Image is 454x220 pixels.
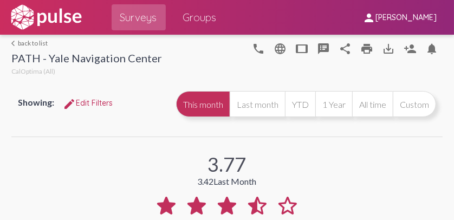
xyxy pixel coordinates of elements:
mat-icon: language [252,42,265,55]
button: YTD [285,91,315,117]
span: Surveys [120,8,157,27]
mat-icon: Person [404,42,417,55]
mat-icon: Edit Filters [63,98,76,111]
mat-icon: speaker_notes [317,42,330,55]
mat-icon: tablet [295,42,308,55]
mat-icon: print [360,42,373,55]
button: tablet [291,37,313,59]
span: Groups [183,8,217,27]
button: Edit FiltersEdit Filters [54,93,121,113]
div: 3.77 [208,152,247,176]
mat-icon: Share [339,42,352,55]
button: speaker_notes [313,37,334,59]
button: All time [352,91,393,117]
mat-icon: Download [382,42,395,55]
span: Last Month [214,176,257,186]
button: Share [334,37,356,59]
a: print [356,37,378,59]
mat-icon: language [274,42,287,55]
a: Surveys [112,4,166,30]
button: Custom [393,91,436,117]
button: language [269,37,291,59]
div: 3.42 [198,176,257,186]
a: Groups [174,4,225,30]
button: language [248,37,269,59]
div: PATH - Yale Navigation Center [11,51,162,67]
button: 1 Year [315,91,352,117]
img: white-logo.svg [9,4,83,31]
span: Showing: [18,97,54,107]
button: Download [378,37,399,59]
mat-icon: person [362,11,375,24]
a: back to list [11,39,162,47]
mat-icon: Bell [425,42,438,55]
button: Person [399,37,421,59]
button: Bell [421,37,443,59]
button: Last month [230,91,285,117]
span: CalOptima (All) [11,67,55,75]
span: [PERSON_NAME] [375,13,437,23]
span: Edit Filters [63,98,113,108]
button: This month [176,91,230,117]
mat-icon: arrow_back_ios [11,40,18,47]
button: [PERSON_NAME] [354,7,445,27]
